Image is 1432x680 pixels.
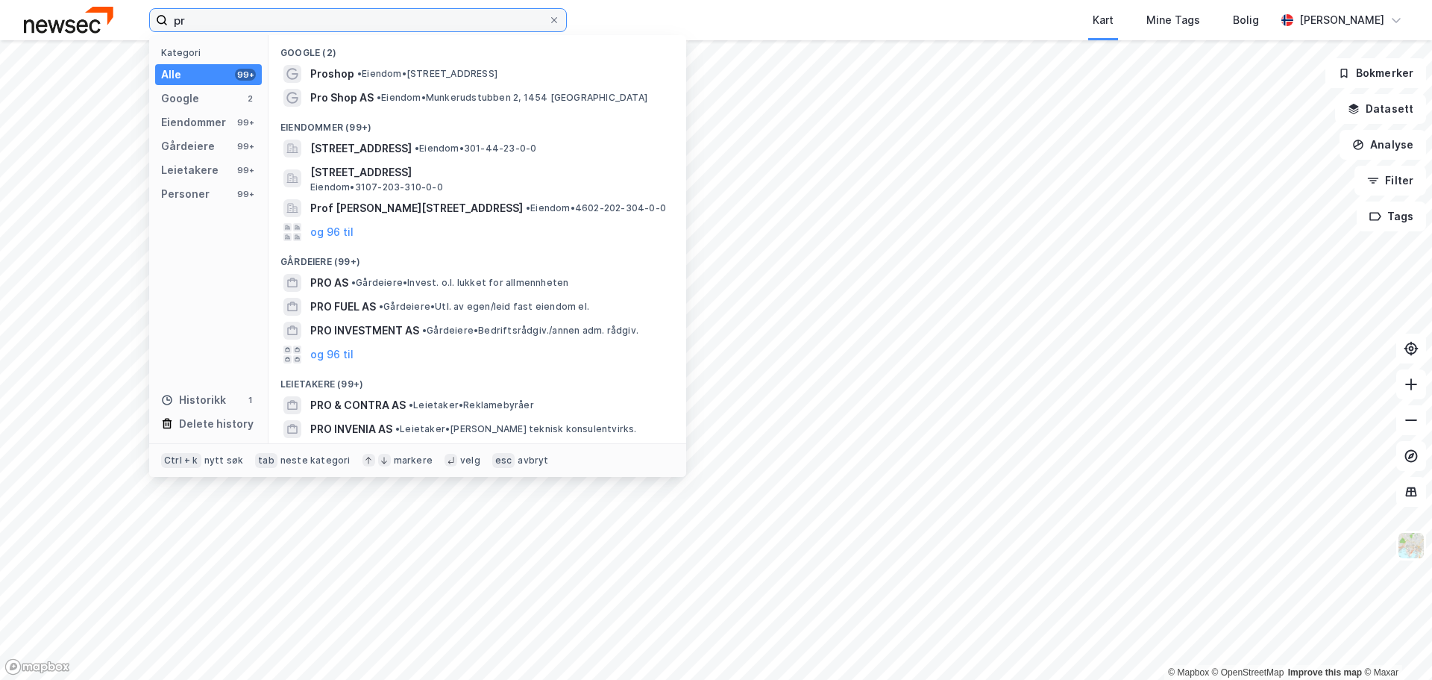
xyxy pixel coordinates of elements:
[268,110,686,137] div: Eiendommer (99+)
[235,164,256,176] div: 99+
[244,93,256,105] div: 2
[244,394,256,406] div: 1
[161,47,262,58] div: Kategori
[351,277,356,288] span: •
[1233,11,1259,29] div: Bolig
[357,68,362,79] span: •
[310,181,443,193] span: Eiendom • 3107-203-310-0-0
[351,277,568,289] span: Gårdeiere • Invest. o.l. lukket for allmennheten
[415,143,536,155] span: Eiendom • 301-44-23-0-0
[1299,11,1384,29] div: [PERSON_NAME]
[4,658,70,676] a: Mapbox homepage
[422,325,638,337] span: Gårdeiere • Bedriftsrådgiv./annen adm. rådgiv.
[161,185,210,203] div: Personer
[1325,58,1426,88] button: Bokmerker
[415,143,419,154] span: •
[409,399,413,411] span: •
[310,89,374,107] span: Pro Shop AS
[395,423,400,434] span: •
[268,366,686,393] div: Leietakere (99+)
[377,92,647,104] span: Eiendom • Munkerudstubben 2, 1454 [GEOGRAPHIC_DATA]
[235,69,256,81] div: 99+
[310,298,376,316] span: PRO FUEL AS
[179,415,254,433] div: Delete history
[379,301,383,312] span: •
[280,455,351,467] div: neste kategori
[268,35,686,62] div: Google (2)
[24,7,113,33] img: newsec-logo.f6e21ccffca1b3a03d2d.png
[310,65,354,83] span: Proshop
[235,140,256,152] div: 99+
[161,66,181,84] div: Alle
[1340,130,1426,160] button: Analyse
[161,453,201,468] div: Ctrl + k
[161,391,226,409] div: Historikk
[1168,667,1209,678] a: Mapbox
[235,116,256,128] div: 99+
[1357,608,1432,680] iframe: Chat Widget
[1288,667,1362,678] a: Improve this map
[310,420,392,438] span: PRO INVENIA AS
[168,9,548,31] input: Søk på adresse, matrikkel, gårdeiere, leietakere eller personer
[310,140,412,157] span: [STREET_ADDRESS]
[492,453,515,468] div: esc
[310,346,354,364] button: og 96 til
[379,301,589,313] span: Gårdeiere • Utl. av egen/leid fast eiendom el.
[460,455,480,467] div: velg
[204,455,244,467] div: nytt søk
[377,92,381,103] span: •
[357,68,497,80] span: Eiendom • [STREET_ADDRESS]
[161,137,215,155] div: Gårdeiere
[310,274,348,292] span: PRO AS
[409,399,534,411] span: Leietaker • Reklamebyråer
[1357,202,1426,231] button: Tags
[161,90,199,107] div: Google
[255,453,277,468] div: tab
[526,202,530,213] span: •
[235,188,256,200] div: 99+
[161,161,219,179] div: Leietakere
[310,223,354,241] button: og 96 til
[394,455,433,467] div: markere
[310,322,419,340] span: PRO INVESTMENT AS
[518,455,548,467] div: avbryt
[161,113,226,131] div: Eiendommer
[422,325,427,336] span: •
[1397,531,1425,560] img: Z
[526,202,666,214] span: Eiendom • 4602-202-304-0-0
[268,244,686,271] div: Gårdeiere (99+)
[310,396,406,414] span: PRO & CONTRA AS
[1093,11,1114,29] div: Kart
[395,423,637,435] span: Leietaker • [PERSON_NAME] teknisk konsulentvirks.
[1354,166,1426,196] button: Filter
[1146,11,1200,29] div: Mine Tags
[1335,94,1426,124] button: Datasett
[310,163,668,181] span: [STREET_ADDRESS]
[310,199,523,217] span: Prof [PERSON_NAME][STREET_ADDRESS]
[1212,667,1284,678] a: OpenStreetMap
